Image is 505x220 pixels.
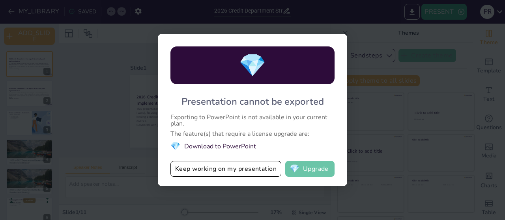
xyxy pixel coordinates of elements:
[170,114,335,127] div: Exporting to PowerPoint is not available in your current plan.
[181,95,324,108] div: Presentation cannot be exported
[239,50,266,81] span: diamond
[170,161,281,177] button: Keep working on my presentation
[170,131,335,137] div: The feature(s) that require a license upgrade are:
[170,141,335,152] li: Download to PowerPoint
[285,161,335,177] button: diamondUpgrade
[290,165,299,173] span: diamond
[170,141,180,152] span: diamond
